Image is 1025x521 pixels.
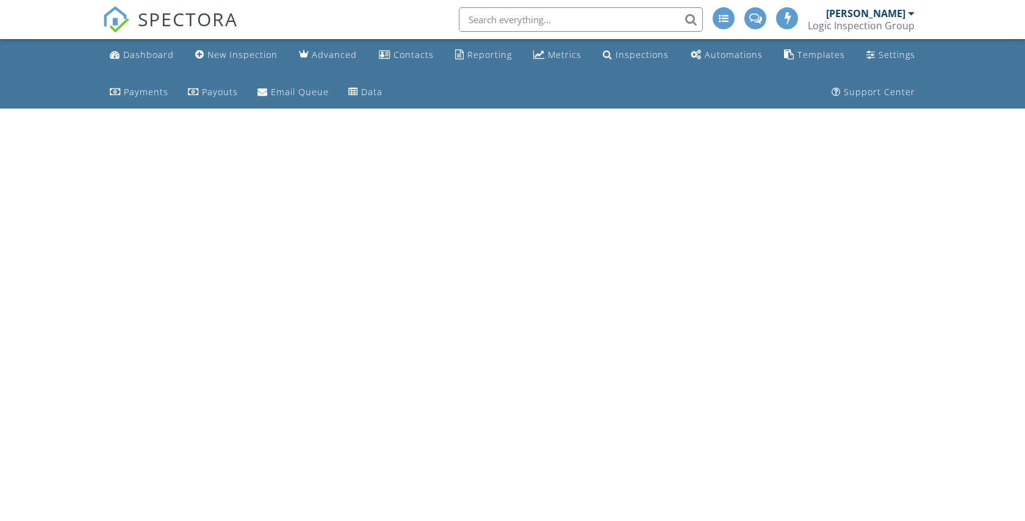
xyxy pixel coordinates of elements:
div: Automations [705,49,763,60]
input: Search everything... [459,7,703,32]
a: Payouts [183,81,243,104]
div: Reporting [467,49,512,60]
div: New Inspection [207,49,278,60]
a: Email Queue [253,81,334,104]
a: Templates [779,44,850,66]
a: Metrics [528,44,586,66]
a: SPECTORA [103,16,238,42]
div: Settings [879,49,915,60]
a: Dashboard [105,44,179,66]
div: [PERSON_NAME] [826,7,905,20]
img: The Best Home Inspection Software - Spectora [103,6,129,33]
div: Payments [124,86,168,98]
div: Support Center [844,86,915,98]
div: Templates [797,49,845,60]
div: Advanced [312,49,357,60]
div: Logic Inspection Group [808,20,915,32]
div: Contacts [394,49,434,60]
a: Contacts [374,44,439,66]
a: Support Center [827,81,920,104]
div: Dashboard [123,49,174,60]
div: Payouts [202,86,238,98]
div: Metrics [548,49,581,60]
a: Inspections [598,44,674,66]
span: SPECTORA [138,6,238,32]
a: Advanced [294,44,362,66]
a: Reporting [450,44,517,66]
div: Email Queue [271,86,329,98]
a: Payments [105,81,173,104]
div: Data [361,86,383,98]
a: New Inspection [190,44,282,66]
div: Inspections [616,49,669,60]
a: Automations (Advanced) [686,44,768,66]
a: Settings [861,44,920,66]
a: Data [343,81,387,104]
